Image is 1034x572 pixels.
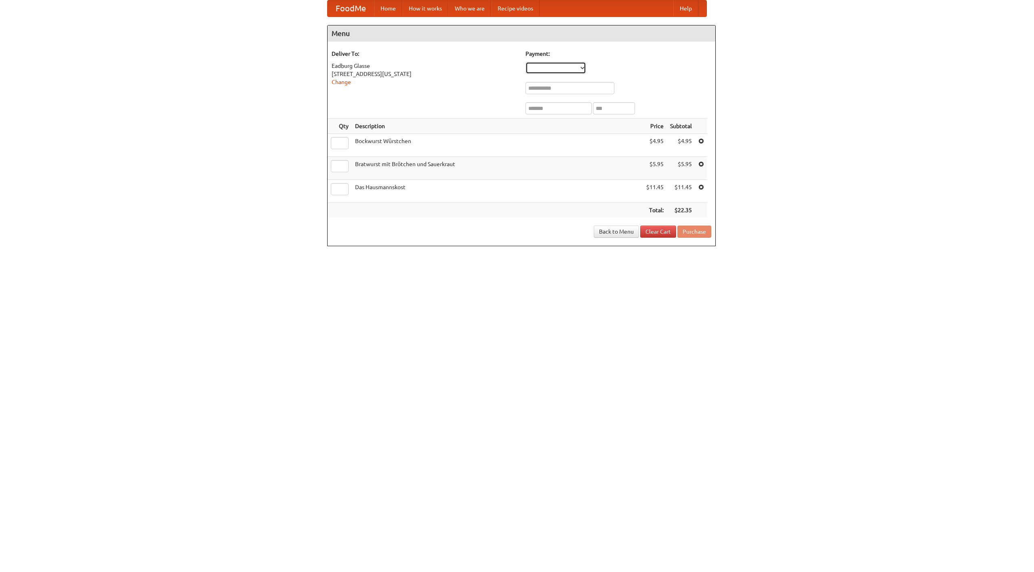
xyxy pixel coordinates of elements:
[643,157,667,180] td: $5.95
[677,226,711,238] button: Purchase
[673,0,698,17] a: Help
[667,157,695,180] td: $5.95
[374,0,402,17] a: Home
[667,134,695,157] td: $4.95
[643,134,667,157] td: $4.95
[332,50,517,58] h5: Deliver To:
[525,50,711,58] h5: Payment:
[667,119,695,134] th: Subtotal
[643,119,667,134] th: Price
[332,62,517,70] div: Eadburg Glasse
[402,0,448,17] a: How it works
[448,0,491,17] a: Who we are
[328,25,715,42] h4: Menu
[352,119,643,134] th: Description
[332,70,517,78] div: [STREET_ADDRESS][US_STATE]
[643,180,667,203] td: $11.45
[643,203,667,218] th: Total:
[328,119,352,134] th: Qty
[332,79,351,85] a: Change
[352,180,643,203] td: Das Hausmannskost
[491,0,540,17] a: Recipe videos
[352,157,643,180] td: Bratwurst mit Brötchen und Sauerkraut
[667,180,695,203] td: $11.45
[594,226,639,238] a: Back to Menu
[640,226,676,238] a: Clear Cart
[352,134,643,157] td: Bockwurst Würstchen
[667,203,695,218] th: $22.35
[328,0,374,17] a: FoodMe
